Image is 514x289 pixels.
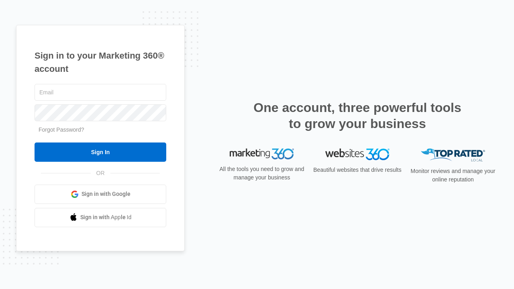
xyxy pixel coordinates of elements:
[82,190,131,198] span: Sign in with Google
[251,100,464,132] h2: One account, three powerful tools to grow your business
[421,149,485,162] img: Top Rated Local
[35,84,166,101] input: Email
[312,166,402,174] p: Beautiful websites that drive results
[91,169,110,177] span: OR
[408,167,498,184] p: Monitor reviews and manage your online reputation
[39,126,84,133] a: Forgot Password?
[35,185,166,204] a: Sign in with Google
[217,165,307,182] p: All the tools you need to grow and manage your business
[325,149,390,160] img: Websites 360
[230,149,294,160] img: Marketing 360
[35,142,166,162] input: Sign In
[35,208,166,227] a: Sign in with Apple Id
[80,213,132,222] span: Sign in with Apple Id
[35,49,166,75] h1: Sign in to your Marketing 360® account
